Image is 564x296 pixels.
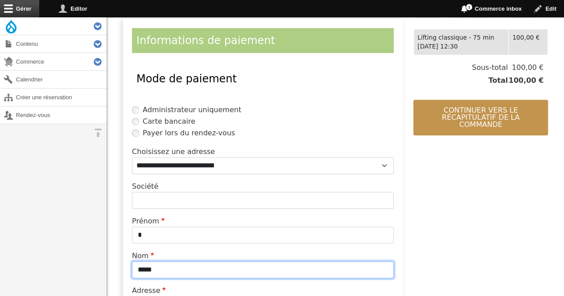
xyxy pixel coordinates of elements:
span: Informations de paiement [136,34,275,47]
div: Lifting classique - 75 min [417,33,505,42]
time: [DATE] 12:30 [417,43,457,50]
button: Continuer vers le récapitulatif de la commande [413,100,548,135]
span: 1 [465,4,473,11]
span: 100,00 € [508,75,543,86]
td: 100,00 € [509,29,548,55]
button: Orientation horizontale [89,124,107,142]
label: Adresse [132,285,168,296]
label: Payer lors du rendez-vous [143,128,235,138]
span: Mode de paiement [136,73,237,85]
span: Total [488,75,508,86]
label: Nom [132,251,156,261]
label: Administrateur uniquement [143,105,241,115]
label: Carte bancaire [143,116,195,127]
span: 100,00 € [508,62,543,73]
label: Société [132,181,158,192]
label: Choisissez une adresse [132,146,215,157]
span: Sous-total [472,62,508,73]
label: Prénom [132,216,167,227]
